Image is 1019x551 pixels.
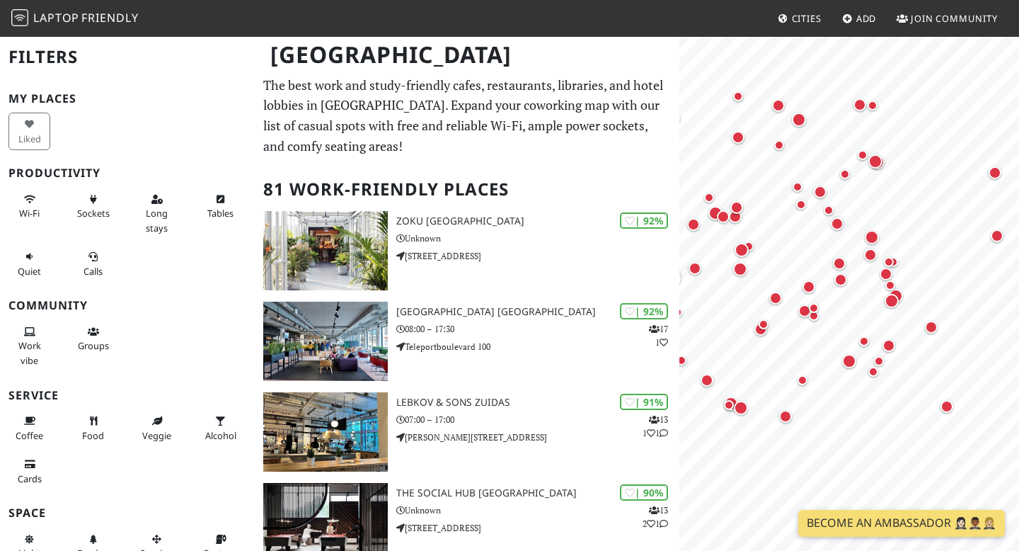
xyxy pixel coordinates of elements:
div: Map marker [766,289,785,307]
a: Aristo Meeting Center Amsterdam | 92% 171 [GEOGRAPHIC_DATA] [GEOGRAPHIC_DATA] 08:00 – 17:30 Telep... [255,302,679,381]
div: Map marker [854,147,871,164]
div: Map marker [752,320,770,339]
button: Veggie [136,409,178,447]
button: Groups [72,320,114,358]
a: Zoku Amsterdam | 92% Zoku [GEOGRAPHIC_DATA] Unknown [STREET_ADDRESS] [255,211,679,290]
div: Map marker [800,278,818,296]
p: 07:00 – 17:00 [396,413,679,426]
button: Wi-Fi [8,188,50,225]
span: Work-friendly tables [207,207,234,220]
img: Lebkov & Sons Zuidas [263,392,388,472]
div: Map marker [793,196,810,213]
span: People working [18,339,41,366]
h3: Lebkov & Sons Zuidas [396,397,679,409]
div: Map marker [714,208,732,226]
div: Map marker [868,152,887,172]
button: Food [72,409,114,447]
div: Map marker [727,198,746,217]
p: 08:00 – 17:30 [396,322,679,336]
div: Map marker [861,246,880,264]
div: | 92% [620,212,668,229]
img: Aristo Meeting Center Amsterdam [263,302,388,381]
a: Join Community [891,6,1003,31]
button: Long stays [136,188,178,239]
span: Long stays [146,207,168,234]
h3: Service [8,389,246,402]
div: Map marker [831,271,850,289]
p: The best work and study-friendly cafes, restaurants, libraries, and hotel lobbies in [GEOGRAPHIC_... [263,75,671,157]
h3: Zoku [GEOGRAPHIC_DATA] [396,215,679,227]
div: Map marker [726,208,744,226]
span: Group tables [78,339,109,352]
div: Map marker [721,394,741,414]
div: Map marker [720,397,737,414]
span: Video/audio calls [84,265,103,278]
h2: Filters [8,35,246,79]
div: Map marker [776,407,795,426]
div: Map marker [877,265,895,283]
div: Map marker [856,333,873,350]
div: | 91% [620,394,668,410]
div: Map marker [805,300,822,317]
span: Veggie [142,429,171,442]
div: Map marker [986,164,1004,182]
a: LaptopFriendly LaptopFriendly [11,6,139,31]
button: Quiet [8,245,50,283]
button: Alcohol [200,409,241,447]
div: | 92% [620,303,668,319]
div: Map marker [740,238,757,255]
div: Map marker [706,203,725,223]
div: Map marker [864,97,881,114]
p: 13 2 1 [643,504,668,530]
p: Unknown [396,504,679,517]
p: [STREET_ADDRESS] [396,249,679,263]
span: Friendly [81,10,138,25]
span: Power sockets [77,207,110,220]
div: Map marker [811,183,829,201]
div: Map marker [686,259,704,278]
div: Map marker [862,227,882,247]
div: Map marker [771,137,788,154]
div: Map marker [795,302,814,320]
span: Join Community [911,12,998,25]
p: [STREET_ADDRESS] [396,521,679,535]
div: Map marker [988,227,1006,245]
h2: 81 Work-Friendly Places [263,168,671,211]
div: Map marker [880,254,897,271]
div: Map marker [701,189,718,206]
div: Map marker [730,88,747,105]
h3: Space [8,506,246,520]
a: Add [836,6,882,31]
div: Map marker [882,277,899,294]
div: Map marker [836,166,853,183]
div: Map marker [769,96,788,115]
div: Map marker [829,213,846,230]
div: Map marker [820,202,837,219]
button: Calls [72,245,114,283]
div: Map marker [732,240,752,260]
button: Tables [200,188,241,225]
span: Credit cards [18,472,42,485]
div: Map marker [684,215,703,234]
span: Stable Wi-Fi [19,207,40,220]
h3: The Social Hub [GEOGRAPHIC_DATA] [396,487,679,499]
a: Become an Ambassador 🤵🏻‍♀️🤵🏾‍♂️🤵🏼‍♀️ [798,510,1005,537]
div: Map marker [828,215,846,233]
img: LaptopFriendly [11,9,28,26]
button: Sockets [72,188,114,225]
div: | 90% [620,484,668,501]
div: Map marker [698,371,716,390]
div: Map marker [865,363,882,380]
p: Teleportboulevard 100 [396,340,679,353]
div: Map marker [839,351,859,371]
h3: [GEOGRAPHIC_DATA] [GEOGRAPHIC_DATA] [396,306,679,318]
div: Map marker [731,398,751,418]
div: Map marker [938,397,956,416]
div: Map marker [755,316,772,333]
h3: My Places [8,92,246,106]
div: Map marker [729,128,747,147]
button: Work vibe [8,320,50,372]
span: Add [856,12,877,25]
a: Cities [772,6,827,31]
div: Map marker [730,259,750,279]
